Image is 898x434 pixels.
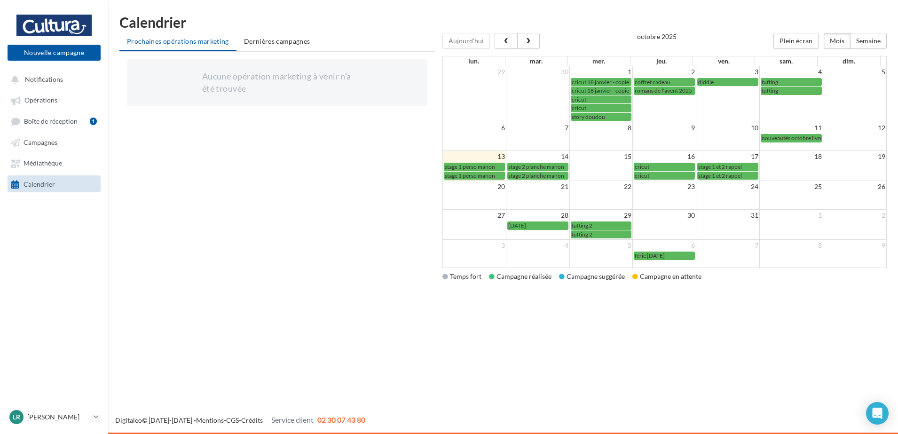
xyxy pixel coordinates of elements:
[697,78,758,86] a: diddle
[761,78,822,86] a: tufting
[8,45,101,61] button: Nouvelle campagne
[569,210,633,221] td: 29
[866,402,889,425] div: Open Intercom Messenger
[6,91,102,108] a: Opérations
[24,159,62,167] span: Médiathèque
[506,210,569,221] td: 28
[773,33,819,49] button: Plein écran
[569,151,633,163] td: 15
[823,66,886,78] td: 5
[635,163,649,170] span: cricut
[506,151,569,163] td: 14
[759,151,823,163] td: 18
[244,37,310,45] span: Dernières campagnes
[507,221,568,229] a: [DATE]
[633,210,696,221] td: 30
[696,210,760,221] td: 31
[823,122,886,134] td: 12
[571,95,632,103] a: cricut
[24,117,78,125] span: Boîte de réception
[6,134,102,150] a: Campagnes
[637,33,677,40] h2: octobre 2025
[693,56,755,66] th: ven.
[761,134,822,142] a: nouveautés octobre livre
[506,66,569,78] td: 30
[508,222,526,229] span: [DATE]
[6,154,102,171] a: Médiathèque
[634,87,695,95] a: romans de l'avent 2025
[696,240,760,252] td: 7
[24,180,55,188] span: Calendrier
[698,79,714,86] span: diddle
[271,415,314,424] span: Service client
[759,122,823,134] td: 11
[6,175,102,192] a: Calendrier
[567,56,630,66] th: mer.
[6,112,102,130] a: Boîte de réception1
[823,151,886,163] td: 19
[444,172,505,180] a: stage 1 perso manon
[444,163,505,171] a: stage 1 perso manon
[443,181,506,193] td: 20
[761,87,822,95] a: tufting
[696,66,760,78] td: 3
[508,163,564,170] span: stage 2 planche manon
[569,122,633,134] td: 8
[630,56,693,66] th: jeu.
[635,87,692,94] span: romans de l'avent 2025
[569,240,633,252] td: 5
[634,163,695,171] a: cricut
[571,87,632,95] a: cricut 18 janvier - copie
[317,415,365,424] span: 02 30 07 43 80
[759,181,823,193] td: 25
[569,66,633,78] td: 1
[572,113,605,120] span: story doudou
[818,56,880,66] th: dim.
[571,104,632,112] a: cricut
[571,113,632,121] a: story doudou
[762,87,778,94] span: tufting
[569,181,633,193] td: 22
[443,66,506,78] td: 29
[445,163,495,170] span: stage 1 perso manon
[25,75,63,83] span: Notifications
[443,210,506,221] td: 27
[696,151,760,163] td: 17
[697,163,758,171] a: stage 1 et 2 rappel
[489,272,551,281] div: Campagne réalisée
[696,122,760,134] td: 10
[507,163,568,171] a: stage 2 planche manon
[824,33,851,49] button: Mois
[823,181,886,193] td: 26
[697,172,758,180] a: stage 1 et 2 rappel
[506,122,569,134] td: 7
[571,221,632,229] a: tufting 2
[507,172,568,180] a: stage 2 planche manon
[445,172,495,179] span: stage 1 perso manon
[635,79,670,86] span: coffret cadeau
[8,408,101,426] a: LR [PERSON_NAME]
[571,230,632,238] a: tufting 2
[633,181,696,193] td: 23
[696,181,760,193] td: 24
[634,252,695,260] a: férié [DATE]
[634,172,695,180] a: cricut
[762,134,823,142] span: nouveautés octobre livre
[633,66,696,78] td: 2
[443,56,505,66] th: lun.
[443,151,506,163] td: 13
[698,172,742,179] span: stage 1 et 2 rappel
[759,66,823,78] td: 4
[6,71,99,87] button: Notifications
[90,118,97,125] div: 1
[823,210,886,221] td: 2
[442,272,481,281] div: Temps fort
[850,33,887,49] button: Semaine
[196,416,224,424] a: Mentions
[698,163,742,170] span: stage 1 et 2 rappel
[505,56,568,66] th: mar.
[13,412,20,422] span: LR
[442,33,490,49] button: Aujourd'hui
[127,37,229,45] span: Prochaines opérations marketing
[506,240,569,252] td: 4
